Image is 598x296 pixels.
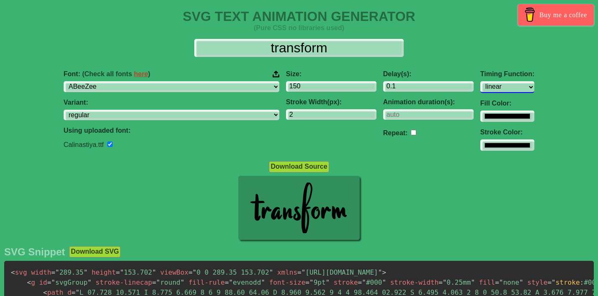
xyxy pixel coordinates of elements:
[286,81,376,92] input: 100
[152,278,156,286] span: =
[286,70,376,78] label: Size:
[382,268,386,276] span: >
[83,268,88,276] span: "
[305,278,330,286] span: 9pt
[273,70,279,78] img: Upload your font
[152,268,156,276] span: "
[527,278,547,286] span: style
[383,81,474,92] input: 0.1s
[518,4,594,26] a: Buy me a coffee
[116,268,120,276] span: =
[156,278,160,286] span: "
[556,278,580,286] span: stroke
[269,268,273,276] span: "
[580,278,584,286] span: :
[120,268,124,276] span: "
[64,127,279,134] label: Using uploaded font:
[358,278,362,286] span: =
[302,268,306,276] span: "
[64,99,279,106] label: Variant:
[297,268,382,276] span: [URL][DOMAIN_NAME]
[225,278,265,286] span: evenodd
[225,278,229,286] span: =
[297,268,302,276] span: =
[382,278,386,286] span: "
[39,278,47,286] span: id
[4,246,65,258] h2: SVG Snippet
[269,278,306,286] span: font-size
[51,268,88,276] span: 289.35
[495,278,499,286] span: =
[390,278,439,286] span: stroke-width
[188,278,225,286] span: fill-rule
[358,278,386,286] span: #000
[286,109,376,120] input: 2px
[539,8,587,22] span: Buy me a coffee
[383,70,474,78] label: Delay(s):
[480,129,534,136] label: Stroke Color:
[27,278,31,286] span: <
[383,109,474,120] input: auto
[229,278,233,286] span: "
[55,268,59,276] span: "
[69,246,121,257] button: Download SVG
[51,268,55,276] span: =
[438,278,475,286] span: 0.25mm
[523,8,537,22] img: Buy me a coffee
[286,98,376,106] label: Stroke Width(px):
[383,98,474,106] label: Animation duration(s):
[47,278,92,286] span: svgGroup
[92,268,116,276] span: height
[309,278,314,286] span: "
[479,278,495,286] span: fill
[480,70,534,78] label: Timing Function:
[261,278,265,286] span: "
[438,278,443,286] span: =
[152,278,184,286] span: round
[31,268,51,276] span: width
[443,278,447,286] span: "
[11,268,15,276] span: <
[362,278,366,286] span: "
[64,141,104,148] label: Calinastiya.ttf
[116,268,156,276] span: 153.702
[471,278,475,286] span: "
[326,278,330,286] span: "
[95,278,152,286] span: stroke-linecap
[495,278,523,286] span: none
[88,278,92,286] span: "
[334,278,358,286] span: stroke
[277,268,297,276] span: xmlns
[383,129,408,136] label: Repeat:
[193,268,197,276] span: "
[107,142,113,147] input: Remove font
[51,278,55,286] span: "
[378,268,382,276] span: "
[480,100,534,107] label: Fill Color:
[519,278,523,286] span: "
[82,70,150,77] span: (Check all fonts )
[134,70,148,77] a: here
[27,278,35,286] span: g
[64,70,150,78] span: Font:
[305,278,309,286] span: =
[194,39,404,57] input: Input Text Here
[188,268,273,276] span: 0 0 289.35 153.702
[188,268,193,276] span: =
[180,278,185,286] span: "
[499,278,503,286] span: "
[547,278,555,286] span: ="
[11,268,27,276] span: svg
[160,268,188,276] span: viewBox
[411,130,416,135] input: auto
[47,278,52,286] span: =
[269,161,329,172] button: Download Source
